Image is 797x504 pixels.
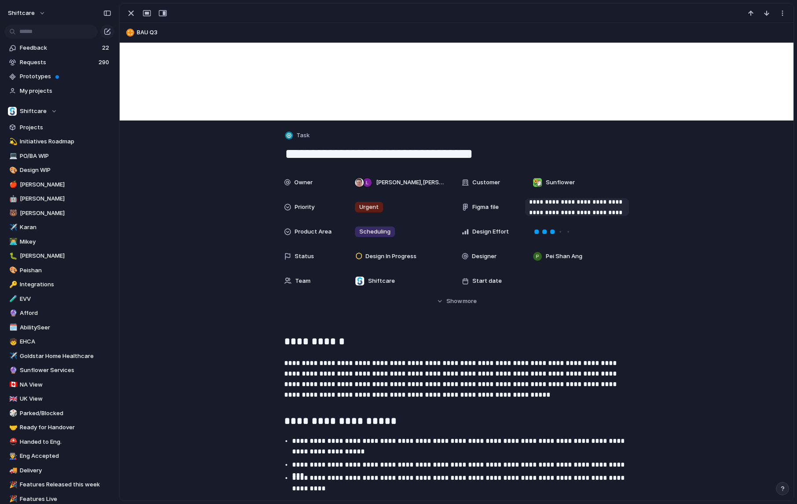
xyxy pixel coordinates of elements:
[4,235,114,248] a: 👨‍💻Mikey
[9,494,15,504] div: 🎉
[4,435,114,449] a: ⛑️Handed to Eng.
[4,421,114,434] a: 🤝Ready for Handover
[4,84,114,98] a: My projects
[366,252,417,261] span: Design In Progress
[8,152,17,161] button: 💻
[4,392,114,405] a: 🇬🇧UK View
[20,152,111,161] span: PO/BA WIP
[20,266,111,275] span: Peishan
[8,466,17,475] button: 🚚
[4,378,114,391] a: 🇨🇦NA View
[4,449,114,463] a: 👨‍🏭Eng Accepted
[4,278,114,291] a: 🔑Integrations
[20,423,111,432] span: Ready for Handover
[20,452,111,460] span: Eng Accepted
[4,56,114,69] a: Requests290
[9,223,15,233] div: ✈️
[8,423,17,432] button: 🤝
[8,323,17,332] button: 🗓️
[8,394,17,403] button: 🇬🇧
[472,203,499,212] span: Figma file
[284,293,629,309] button: Showmore
[9,380,15,390] div: 🇨🇦
[446,297,462,306] span: Show
[4,292,114,306] a: 🧪EVV
[4,192,114,205] div: 🤖[PERSON_NAME]
[9,337,15,347] div: 🧒
[4,264,114,277] a: 🎨Peishan
[8,495,17,504] button: 🎉
[9,294,15,304] div: 🧪
[4,478,114,491] a: 🎉Features Released this week
[20,394,111,403] span: UK View
[4,464,114,477] div: 🚚Delivery
[376,178,444,187] span: [PERSON_NAME] , [PERSON_NAME]
[20,309,111,318] span: Afford
[4,221,114,234] div: ✈️Karan
[20,72,111,81] span: Prototypes
[8,180,17,189] button: 🍎
[8,209,17,218] button: 🐻
[20,438,111,446] span: Handed to Eng.
[20,123,111,132] span: Projects
[546,252,582,261] span: Pei Shan Ang
[99,58,111,67] span: 290
[20,107,47,116] span: Shiftcare
[20,252,111,260] span: [PERSON_NAME]
[9,194,15,204] div: 🤖
[20,466,111,475] span: Delivery
[9,165,15,175] div: 🎨
[4,207,114,220] a: 🐻[PERSON_NAME]
[359,227,391,236] span: Scheduling
[472,178,500,187] span: Customer
[9,408,15,418] div: 🎲
[4,121,114,134] a: Projects
[9,351,15,361] div: ✈️
[283,129,312,142] button: Task
[9,480,15,490] div: 🎉
[137,28,790,37] span: BAU Q3
[9,280,15,290] div: 🔑
[20,194,111,203] span: [PERSON_NAME]
[20,495,111,504] span: Features Live
[124,26,790,40] button: BAU Q3
[4,135,114,148] div: 💫Initiatives Roadmap
[4,321,114,334] a: 🗓️AbilitySeer
[9,151,15,161] div: 💻
[4,364,114,377] div: 🔮Sunflower Services
[4,164,114,177] div: 🎨Design WIP
[8,280,17,289] button: 🔑
[9,179,15,190] div: 🍎
[4,407,114,420] div: 🎲Parked/Blocked
[4,307,114,320] a: 🔮Afford
[9,322,15,332] div: 🗓️
[8,352,17,361] button: ✈️
[546,178,575,187] span: Sunflower
[8,266,17,275] button: 🎨
[4,70,114,83] a: Prototypes
[8,166,17,175] button: 🎨
[8,194,17,203] button: 🤖
[472,277,502,285] span: Start date
[295,252,314,261] span: Status
[8,366,17,375] button: 🔮
[8,295,17,303] button: 🧪
[8,409,17,418] button: 🎲
[20,166,111,175] span: Design WIP
[20,223,111,232] span: Karan
[9,137,15,147] div: 💫
[295,277,311,285] span: Team
[4,350,114,363] div: ✈️Goldstar Home Healthcare
[20,380,111,389] span: NA View
[9,237,15,247] div: 👨‍💻
[4,178,114,191] a: 🍎[PERSON_NAME]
